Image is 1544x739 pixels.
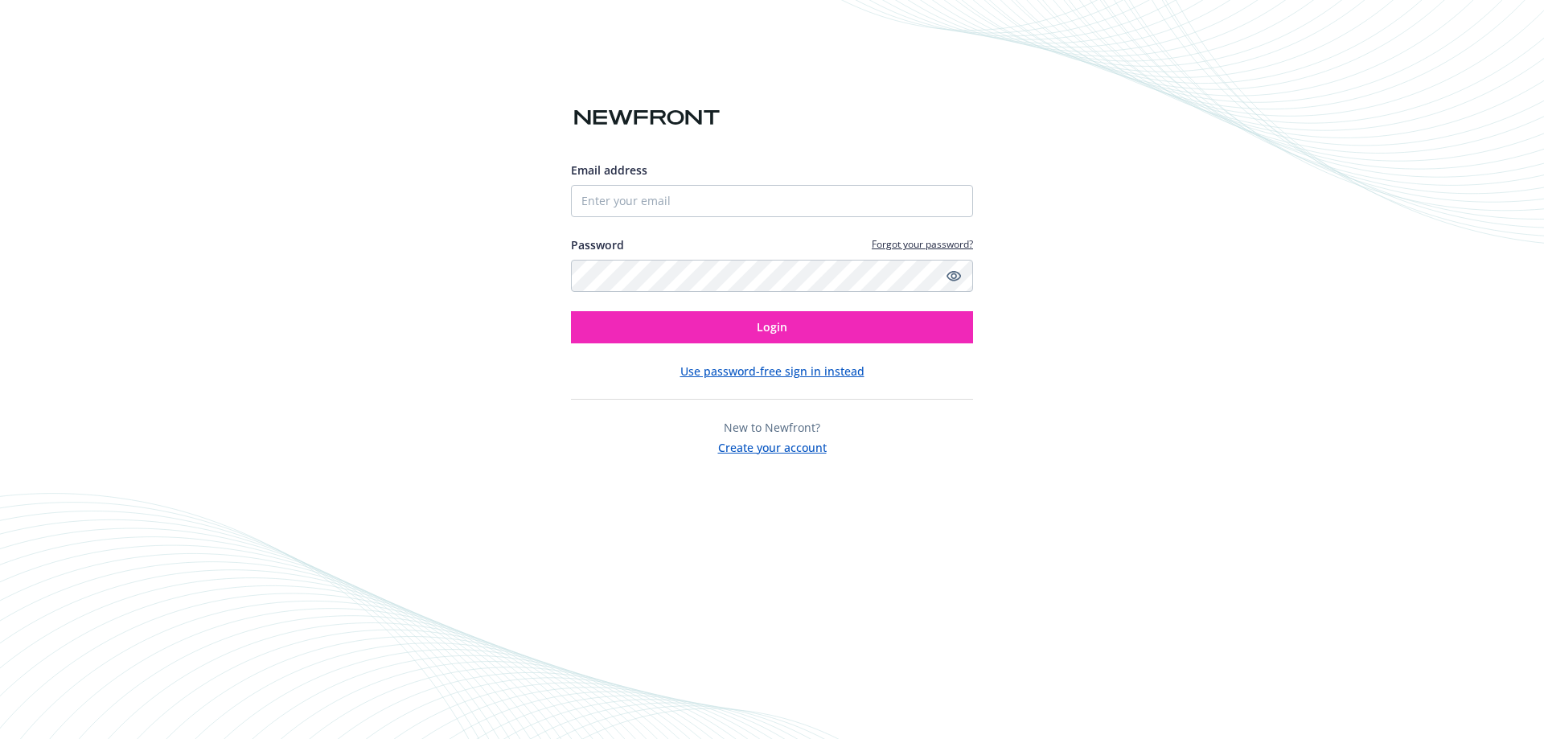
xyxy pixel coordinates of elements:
[571,185,973,217] input: Enter your email
[571,162,647,178] span: Email address
[571,104,723,132] img: Newfront logo
[571,236,624,253] label: Password
[680,363,864,380] button: Use password-free sign in instead
[718,436,827,456] button: Create your account
[872,237,973,251] a: Forgot your password?
[571,311,973,343] button: Login
[757,319,787,335] span: Login
[571,260,973,292] input: Enter your password
[944,266,963,285] a: Show password
[724,420,820,435] span: New to Newfront?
